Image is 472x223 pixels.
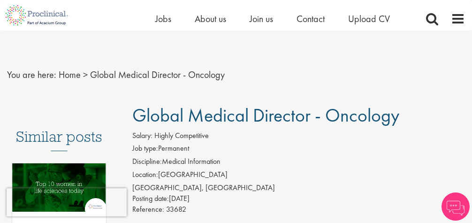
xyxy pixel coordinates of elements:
[12,163,106,212] img: Top 10 women in life sciences today
[132,193,465,204] div: [DATE]
[132,204,164,215] label: Reference:
[132,156,465,169] li: Medical Information
[154,131,209,140] span: Highly Competitive
[195,13,226,25] a: About us
[7,188,127,216] iframe: reCAPTCHA
[132,183,465,193] div: [GEOGRAPHIC_DATA], [GEOGRAPHIC_DATA]
[132,131,152,141] label: Salary:
[16,129,102,151] h3: Similar posts
[132,169,465,183] li: [GEOGRAPHIC_DATA]
[7,69,56,81] span: You are here:
[348,13,390,25] a: Upload CV
[297,13,325,25] a: Contact
[83,69,88,81] span: >
[250,13,273,25] a: Join us
[132,169,158,180] label: Location:
[132,103,399,127] span: Global Medical Director - Oncology
[132,156,162,167] label: Discipline:
[155,13,171,25] a: Jobs
[59,69,81,81] a: breadcrumb link
[442,192,470,221] img: Chatbot
[132,193,169,203] span: Posting date:
[166,204,186,214] span: 33682
[90,69,225,81] span: Global Medical Director - Oncology
[132,143,158,154] label: Job type:
[132,143,465,156] li: Permanent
